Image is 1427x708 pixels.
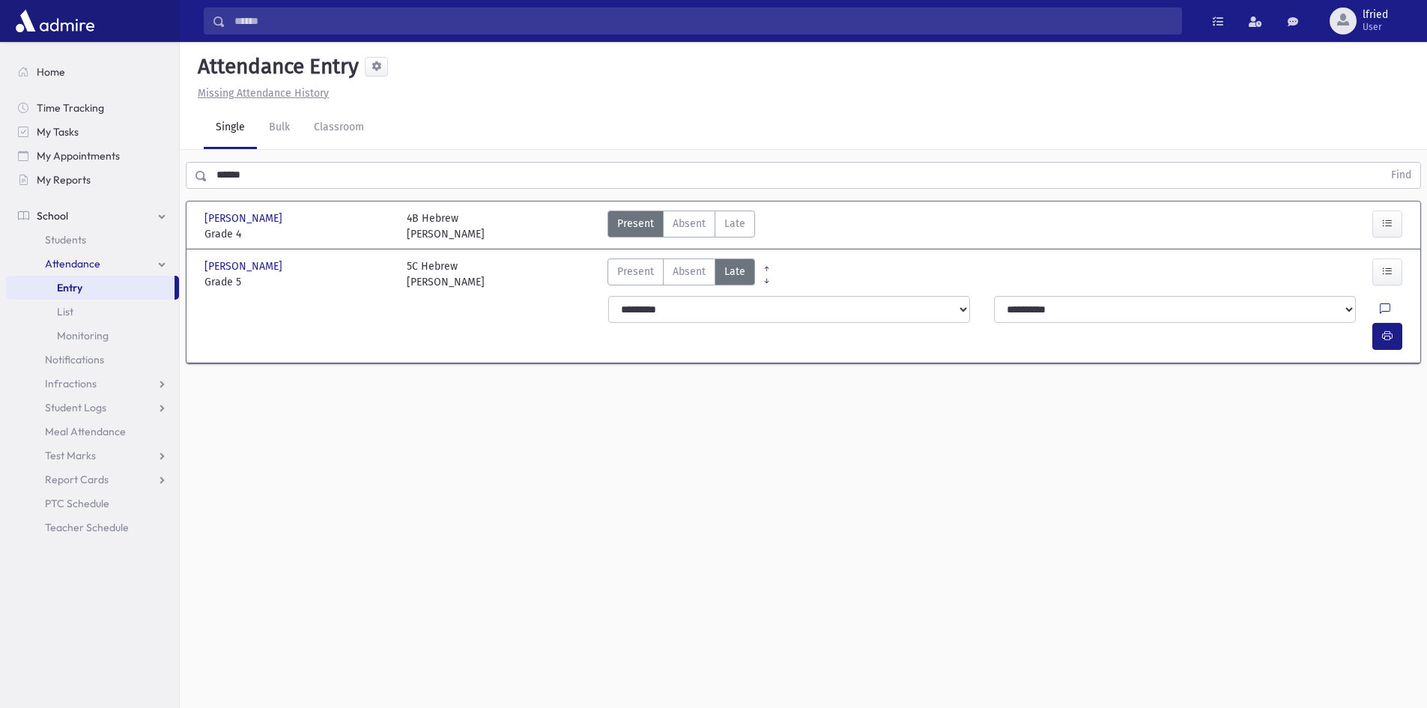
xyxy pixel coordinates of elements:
span: Report Cards [45,473,109,486]
span: School [37,209,68,223]
span: Infractions [45,377,97,390]
a: Missing Attendance History [192,87,329,100]
span: [PERSON_NAME] [204,258,285,274]
a: Classroom [302,107,376,149]
span: My Reports [37,173,91,187]
span: My Tasks [37,125,79,139]
a: My Reports [6,168,179,192]
span: Students [45,233,86,246]
span: Entry [57,281,82,294]
span: Late [724,264,745,279]
a: Teacher Schedule [6,515,179,539]
span: [PERSON_NAME] [204,211,285,226]
span: List [57,305,73,318]
span: Student Logs [45,401,106,414]
span: Monitoring [57,329,109,342]
a: Report Cards [6,468,179,491]
span: Attendance [45,257,100,270]
input: Search [225,7,1181,34]
span: Grade 4 [204,226,392,242]
a: Home [6,60,179,84]
span: Grade 5 [204,274,392,290]
u: Missing Attendance History [198,87,329,100]
span: My Appointments [37,149,120,163]
a: Notifications [6,348,179,372]
h5: Attendance Entry [192,54,359,79]
span: User [1363,21,1388,33]
span: Home [37,65,65,79]
a: Students [6,228,179,252]
span: lfried [1363,9,1388,21]
span: Absent [673,264,706,279]
img: AdmirePro [12,6,98,36]
a: Bulk [257,107,302,149]
button: Find [1382,163,1420,188]
a: Student Logs [6,396,179,420]
span: Late [724,216,745,232]
span: Present [617,216,654,232]
a: Time Tracking [6,96,179,120]
a: Test Marks [6,444,179,468]
a: Single [204,107,257,149]
span: Absent [673,216,706,232]
a: Meal Attendance [6,420,179,444]
a: School [6,204,179,228]
a: Attendance [6,252,179,276]
span: Teacher Schedule [45,521,129,534]
div: AttTypes [608,258,755,290]
a: Infractions [6,372,179,396]
span: PTC Schedule [45,497,109,510]
span: Test Marks [45,449,96,462]
a: List [6,300,179,324]
span: Present [617,264,654,279]
div: AttTypes [608,211,755,242]
a: Monitoring [6,324,179,348]
span: Notifications [45,353,104,366]
a: My Tasks [6,120,179,144]
div: 4B Hebrew [PERSON_NAME] [407,211,485,242]
span: Meal Attendance [45,425,126,438]
a: Entry [6,276,175,300]
a: PTC Schedule [6,491,179,515]
div: 5C Hebrew [PERSON_NAME] [407,258,485,290]
a: My Appointments [6,144,179,168]
span: Time Tracking [37,101,104,115]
